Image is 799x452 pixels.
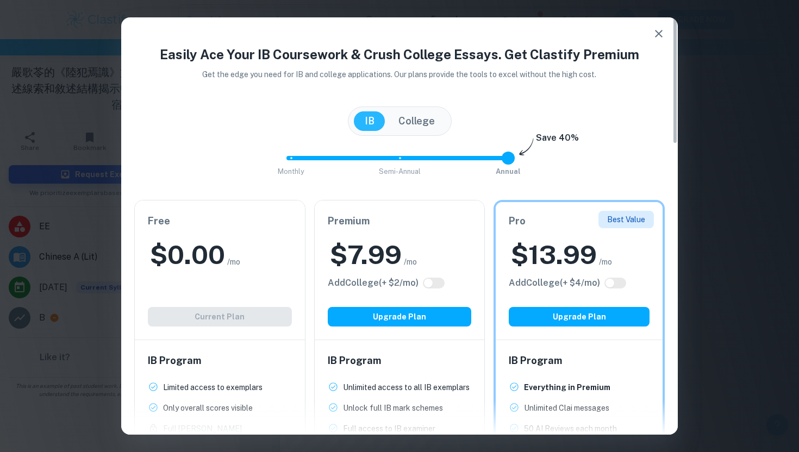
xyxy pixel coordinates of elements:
[343,381,470,393] p: Unlimited access to all IB exemplars
[519,138,534,156] img: subscription-arrow.svg
[278,167,304,175] span: Monthly
[509,214,650,229] h6: Pro
[328,353,472,368] h6: IB Program
[607,214,645,225] p: Best Value
[524,381,610,393] p: Everything in Premium
[511,237,597,272] h2: $ 13.99
[536,131,579,150] h6: Save 40%
[163,381,263,393] p: Limited access to exemplars
[509,353,650,368] h6: IB Program
[227,256,240,268] span: /mo
[354,111,385,131] button: IB
[150,237,225,272] h2: $ 0.00
[148,214,292,229] h6: Free
[330,237,402,272] h2: $ 7.99
[404,256,417,268] span: /mo
[509,277,600,290] h6: Click to see all the additional College features.
[328,277,419,290] h6: Click to see all the additional College features.
[134,45,665,64] h4: Easily Ace Your IB Coursework & Crush College Essays. Get Clastify Premium
[496,167,521,175] span: Annual
[599,256,612,268] span: /mo
[509,307,650,327] button: Upgrade Plan
[188,68,612,80] p: Get the edge you need for IB and college applications. Our plans provide the tools to excel witho...
[328,214,472,229] h6: Premium
[388,111,446,131] button: College
[148,353,292,368] h6: IB Program
[379,167,421,175] span: Semi-Annual
[328,307,472,327] button: Upgrade Plan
